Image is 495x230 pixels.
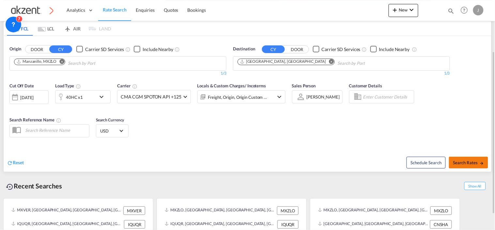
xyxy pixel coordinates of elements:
div: Jebel Ali, AEJEA [240,59,326,64]
span: Enquiries [136,7,155,13]
div: 40HC x1icon-chevron-down [55,90,111,103]
div: [DATE] [9,90,49,104]
span: Analytics [67,7,85,13]
md-tab-item: LCL [33,21,59,36]
md-icon: icon-chevron-down [276,93,284,101]
div: CNSHA [430,220,452,229]
div: MXVER, Veracruz, Mexico, Mexico & Central America, Americas [11,206,122,215]
input: Enter Customer Details [363,92,412,102]
div: MXZLO, Manzanillo, Mexico, Mexico & Central America, Americas [165,206,275,215]
div: Carrier SD Services [85,46,124,53]
div: Manzanillo, MXZLO [16,59,56,64]
md-icon: icon-backup-restore [6,183,14,191]
md-icon: Your search will be saved by the below given name [56,118,61,123]
div: IQUQR [124,220,145,229]
span: Locals & Custom Charges [197,83,266,88]
span: USD [100,128,118,134]
md-icon: icon-chevron-down [408,6,416,14]
span: Carrier [117,83,137,88]
md-checkbox: Checkbox No Ink [313,46,361,53]
md-select: Sales Person: Juana Roque [306,92,341,102]
md-icon: The selected Trucker/Carrierwill be displayed in the rate results If the rates are from another f... [132,84,137,89]
input: Chips input. [68,58,130,69]
md-icon: icon-magnify [448,7,455,14]
div: Carrier SD Services [322,46,361,53]
md-pagination-wrapper: Use the left and right arrow keys to navigate between tabs [7,21,111,36]
div: IQUQR [277,220,299,229]
span: Bookings [188,7,206,13]
md-icon: icon-airplane [64,25,71,30]
span: Customer Details [349,83,382,88]
div: Include Nearby [379,46,410,53]
md-chips-wrap: Chips container. Use arrow keys to select chips. [13,57,132,69]
button: Remove [55,59,65,65]
md-icon: Unchecked: Search for CY (Container Yard) services for all selected carriers.Checked : Search for... [362,47,367,52]
div: [DATE] [20,95,34,100]
div: Freight Origin Origin Custom Destination Factory Stuffingicon-chevron-down [197,90,286,103]
div: MXVER [123,206,145,215]
div: 1/3 [233,71,450,76]
div: J [473,5,484,15]
div: Include Nearby [143,46,173,53]
span: Destination [233,46,255,52]
md-icon: icon-information-outline [76,84,81,89]
span: Search Currency [96,117,124,122]
md-icon: icon-plus 400-fg [391,6,399,14]
span: / Incoterms [245,83,266,88]
button: Search Ratesicon-arrow-right [449,157,488,168]
span: Search Rates [453,160,484,165]
button: CY [262,45,285,53]
div: icon-magnify [448,7,455,17]
div: Recent Searches [3,179,65,193]
img: c72fcea0ad0611ed966209c23b7bd3dd.png [10,3,54,18]
div: Freight Origin Origin Custom Destination Factory Stuffing [208,93,268,102]
md-icon: Unchecked: Ignores neighbouring ports when fetching rates.Checked : Includes neighbouring ports w... [412,47,417,52]
div: IQUQR, Umm Qasr Port, Iraq, South West Asia, Asia Pacific [165,220,276,229]
button: Remove [325,59,334,65]
button: icon-plus 400-fgNewicon-chevron-down [389,4,418,17]
span: Reset [13,160,24,165]
md-icon: Unchecked: Ignores neighbouring ports when fetching rates.Checked : Includes neighbouring ports w... [175,47,180,52]
div: OriginDOOR CY Checkbox No InkUnchecked: Search for CY (Container Yard) services for all selected ... [4,36,491,172]
md-checkbox: Checkbox No Ink [134,46,173,53]
input: Search Reference Name [22,125,89,135]
md-chips-wrap: Chips container. Use arrow keys to select chips. [237,57,402,69]
button: CY [49,45,72,53]
div: MXZLO [430,206,452,215]
span: Rate Search [103,7,127,12]
div: CNSHA, Shanghai, China, Greater China & Far East Asia, Asia Pacific [318,220,428,229]
div: IQUQR, Umm Qasr Port, Iraq, South West Asia, Asia Pacific [11,220,122,229]
md-datepicker: Select [9,103,14,112]
span: CMA CGM SPOTON API +125 [121,94,181,100]
div: MXZLO, Manzanillo, Mexico, Mexico & Central America, Americas [318,206,429,215]
md-select: Select Currency: $ USDUnited States Dollar [100,126,125,135]
div: 1/3 [9,71,226,76]
div: Help [459,5,473,16]
span: Sales Person [292,83,316,88]
md-checkbox: Checkbox No Ink [370,46,410,53]
md-checkbox: Checkbox No Ink [76,46,124,53]
div: Press delete to remove this chip. [16,59,58,64]
md-icon: Unchecked: Search for CY (Container Yard) services for all selected carriers.Checked : Search for... [125,47,131,52]
div: [PERSON_NAME] [307,94,340,99]
div: 40HC x1 [66,93,83,102]
input: Chips input. [337,58,399,69]
span: Cut Off Date [9,83,34,88]
span: Help [459,5,470,16]
md-icon: icon-chevron-down [98,93,109,101]
button: DOOR [286,45,309,53]
md-tab-item: AIR [59,21,85,36]
span: Load Type [55,83,81,88]
button: DOOR [25,45,48,53]
span: New [391,7,416,12]
md-icon: icon-arrow-right [480,161,484,166]
span: Quotes [164,7,178,13]
button: Note: By default Schedule search will only considerorigin ports, destination ports and cut off da... [407,157,446,168]
span: Origin [9,46,21,52]
div: MXZLO [277,206,299,215]
div: Press delete to remove this chip. [240,59,327,64]
span: Search Reference Name [9,117,61,122]
div: icon-refreshReset [7,159,24,167]
md-icon: icon-refresh [7,160,13,166]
